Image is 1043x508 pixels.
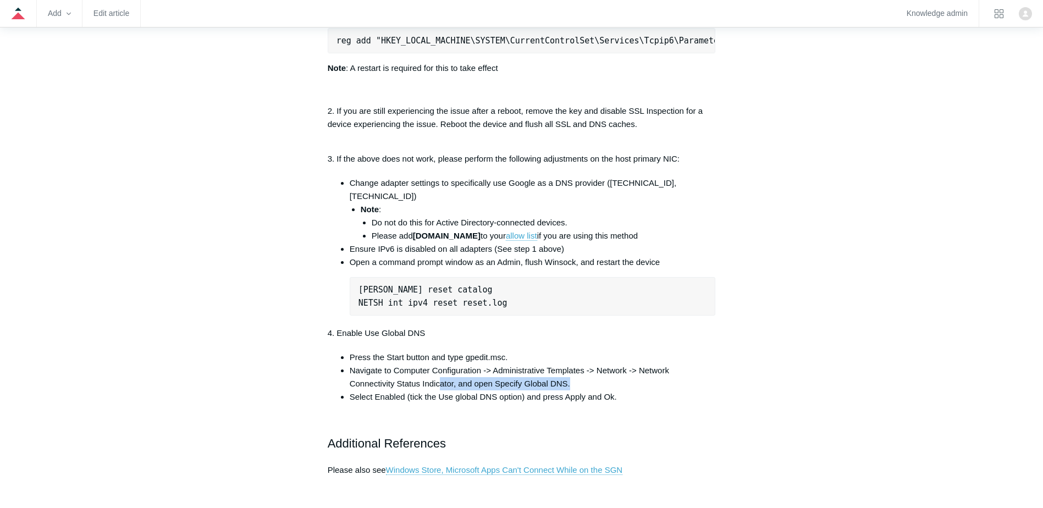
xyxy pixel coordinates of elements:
[386,465,623,475] a: Windows Store, Microsoft Apps Can't Connect While on the SGN
[328,62,716,75] p: : A restart is required for this to take effect
[48,10,71,16] zd-hc-trigger: Add
[372,229,716,242] li: Please add to your if you are using this method
[328,415,716,453] h2: Additional References
[350,242,716,256] li: Ensure IPv6 is disabled on all adapters (See step 1 above)
[328,463,716,503] p: Please also see
[328,63,346,73] strong: Note
[372,216,716,229] li: Do not do this for Active Directory-connected devices.
[907,10,968,16] a: Knowledge admin
[506,231,537,241] a: allow list
[350,390,716,404] li: Select Enabled (tick the Use global DNS option) and press Apply and Ok.
[350,277,716,316] pre: [PERSON_NAME] reset catalog NETSH int ipv4 reset reset.log
[328,104,716,144] p: 2. If you are still experiencing the issue after a reboot, remove the key and disable SSL Inspect...
[1019,7,1032,20] zd-hc-trigger: Click your profile icon to open the profile menu
[350,256,716,316] li: Open a command prompt window as an Admin, flush Winsock, and restart the device
[350,176,716,242] li: Change adapter settings to specifically use Google as a DNS provider ([TECHNICAL_ID], [TECHNICAL_...
[1019,7,1032,20] img: user avatar
[328,152,716,165] p: 3. If the above does not work, please perform the following adjustments on the host primary NIC:
[361,203,716,242] li: :
[328,28,716,53] pre: reg add "HKEY_LOCAL_MACHINE\SYSTEM\CurrentControlSet\Services\Tcpip6\Parameters" /v DisabledCompo...
[350,364,716,390] li: Navigate to Computer Configuration -> Administrative Templates -> Network -> Network Connectivity...
[350,351,716,364] li: Press the Start button and type gpedit.msc.
[361,205,379,214] strong: Note
[413,231,481,240] strong: [DOMAIN_NAME]
[93,10,129,16] a: Edit article
[328,327,716,340] p: 4. Enable Use Global DNS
